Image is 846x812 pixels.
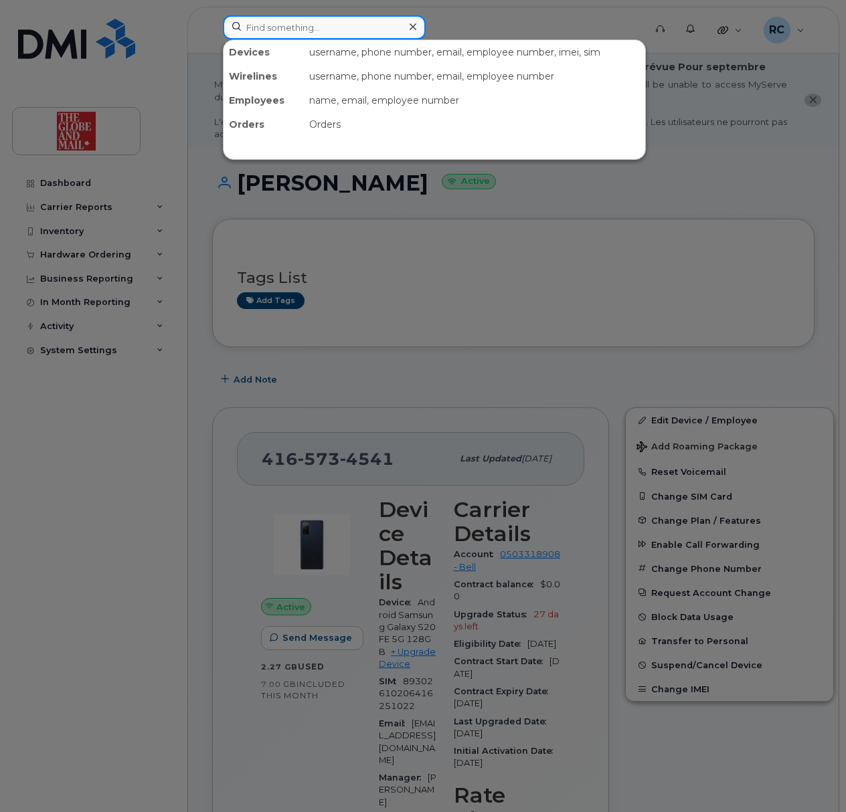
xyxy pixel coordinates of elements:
[304,64,645,88] div: username, phone number, email, employee number
[224,64,304,88] div: Wirelines
[224,88,304,112] div: Employees
[304,40,645,64] div: username, phone number, email, employee number, imei, sim
[224,112,304,136] div: Orders
[304,88,645,112] div: name, email, employee number
[304,112,645,136] div: Orders
[224,40,304,64] div: Devices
